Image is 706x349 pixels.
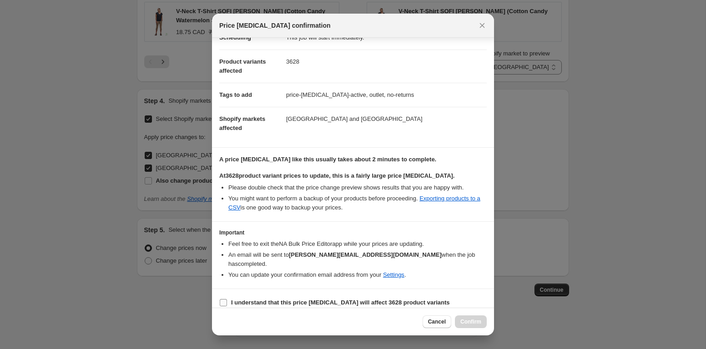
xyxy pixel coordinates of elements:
[476,19,489,32] button: Close
[231,299,450,306] b: I understand that this price [MEDICAL_DATA] will affect 3628 product variants
[228,195,480,211] a: Exporting products to a CSV
[383,271,404,278] a: Settings
[423,315,451,328] button: Cancel
[219,91,252,98] span: Tags to add
[219,58,266,74] span: Product variants affected
[289,251,442,258] b: [PERSON_NAME][EMAIL_ADDRESS][DOMAIN_NAME]
[219,172,454,179] b: At 3628 product variant prices to update, this is a fairly large price [MEDICAL_DATA].
[228,270,487,279] li: You can update your confirmation email address from your .
[228,194,487,212] li: You might want to perform a backup of your products before proceeding. is one good way to backup ...
[286,107,487,131] dd: [GEOGRAPHIC_DATA] and [GEOGRAPHIC_DATA]
[219,229,487,236] h3: Important
[286,83,487,107] dd: price-[MEDICAL_DATA]-active, outlet, no-returns
[228,183,487,192] li: Please double check that the price change preview shows results that you are happy with.
[286,25,487,50] dd: This job will start immediately.
[219,115,265,131] span: Shopify markets affected
[219,21,331,30] span: Price [MEDICAL_DATA] confirmation
[286,50,487,74] dd: 3628
[219,34,251,41] span: Scheduling
[228,250,487,269] li: An email will be sent to when the job has completed .
[228,239,487,249] li: Feel free to exit the NA Bulk Price Editor app while your prices are updating.
[428,318,446,325] span: Cancel
[219,156,436,163] b: A price [MEDICAL_DATA] like this usually takes about 2 minutes to complete.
